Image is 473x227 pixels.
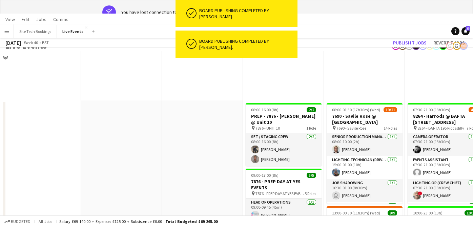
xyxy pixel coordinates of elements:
[246,198,322,222] app-card-role: Head of Operations1/109:00-09:45 (45m)[PERSON_NAME]
[53,16,68,22] span: Comms
[466,26,470,31] span: 13
[332,210,380,215] span: 13:00-00:30 (11h30m) (Wed)
[3,218,32,225] button: Budgeted
[246,103,322,166] app-job-card: 08:00-16:00 (8h)2/2PREP - 7876 - [PERSON_NAME] @ Unit 10 7876 - UNIT 101 RoleSet / Staging Crew2/...
[246,113,322,125] h3: PREP - 7876 - [PERSON_NAME] @ Unit 10
[199,7,295,20] div: Board publishing completed by [PERSON_NAME].
[22,16,29,22] span: Edit
[413,210,443,215] span: 10:00-23:00 (13h)
[332,107,380,112] span: 08:00-01:30 (17h30m) (Wed)
[22,40,39,45] span: Week 40
[246,133,322,166] app-card-role: Set / Staging Crew2/208:00-16:00 (8h)[PERSON_NAME][PERSON_NAME]
[42,40,49,45] div: BST
[417,126,464,131] span: 8264 - BAFTA 195 Piccadilly
[37,219,54,224] span: All jobs
[255,191,305,196] span: 7876 - PREP DAY AT YES EVENTS
[413,107,450,112] span: 07:30-21:00 (13h30m)
[384,126,397,131] span: 14 Roles
[384,107,397,112] span: 19/21
[390,38,429,47] button: Publish 7 jobs
[388,210,397,215] span: 9/9
[418,191,422,195] span: !
[307,173,316,178] span: 5/5
[5,39,21,46] div: [DATE]
[446,42,454,50] app-user-avatar: Ollie Rolfe
[19,15,32,24] a: Edit
[461,27,470,35] a: 13
[327,113,403,125] h3: 7690 - Savile Rose @ [GEOGRAPHIC_DATA]
[14,25,57,38] button: Site Tech Bookings
[453,42,461,50] app-user-avatar: Technical Department
[327,202,403,225] app-card-role: Crew Chief1/1
[199,38,295,50] div: Board publishing completed by [PERSON_NAME].
[121,9,249,15] div: You have lost connection to the internet. The platform is offline.
[57,25,89,38] button: Live Events
[327,133,403,156] app-card-role: Senior Production Manager1/108:00-10:00 (2h)[PERSON_NAME]
[431,38,468,47] button: Revert 7 jobs
[306,126,316,131] span: 1 Role
[246,178,322,191] h3: 7876 - PREP DAY AT YES EVENTS
[11,219,30,224] span: Budgeted
[327,103,403,204] app-job-card: 08:00-01:30 (17h30m) (Wed)19/217690 - Savile Rose @ [GEOGRAPHIC_DATA] 7690 - Savile Rose14 RolesS...
[34,15,49,24] a: Jobs
[165,219,218,224] span: Total Budgeted £69 265.00
[3,15,18,24] a: View
[305,191,316,196] span: 5 Roles
[251,107,279,112] span: 08:00-16:00 (8h)
[36,16,46,22] span: Jobs
[255,126,280,131] span: 7876 - UNIT 10
[59,219,218,224] div: Salary £69 140.00 + Expenses £125.00 + Subsistence £0.00 =
[459,42,468,50] app-user-avatar: Alex Gill
[327,156,403,179] app-card-role: Lighting Technician (Driver)1/115:00-01:00 (10h)[PERSON_NAME]
[336,126,366,131] span: 7690 - Savile Rose
[50,15,71,24] a: Comms
[307,107,316,112] span: 2/2
[5,16,15,22] span: View
[327,179,403,202] app-card-role: Job Shadowing1/116:30-01:00 (8h30m) [PERSON_NAME]
[251,173,279,178] span: 09:00-17:00 (8h)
